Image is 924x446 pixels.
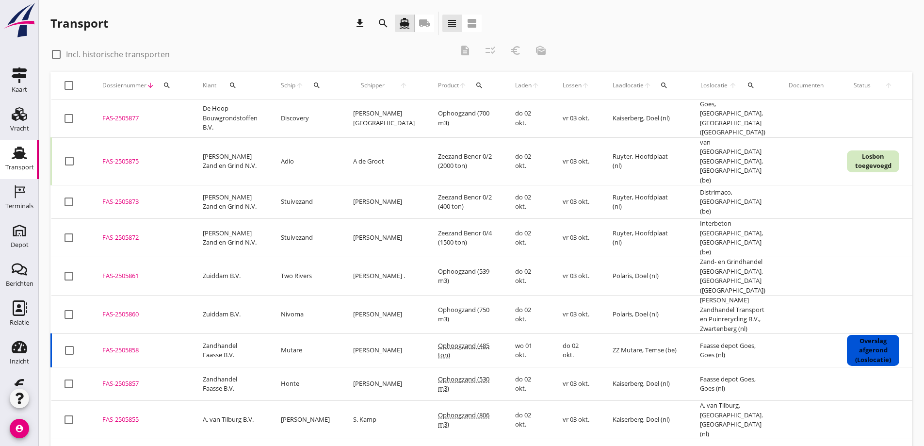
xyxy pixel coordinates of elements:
td: wo 01 okt. [503,334,551,367]
td: Adio [269,137,341,185]
span: Ophoogzand (530 m3) [438,375,489,393]
div: Overslag afgerond (Loslocatie) [847,335,899,366]
div: FAS-2505861 [102,271,179,281]
div: FAS-2505877 [102,114,179,123]
td: [PERSON_NAME] [341,185,426,219]
i: search [475,82,483,89]
td: [PERSON_NAME] Zand en Grind N.V. [191,137,269,185]
div: Klant [203,74,258,97]
td: Zand- en Grindhandel [GEOGRAPHIC_DATA], [GEOGRAPHIC_DATA] ([GEOGRAPHIC_DATA]) [688,257,777,296]
td: Ophoogzand (750 m3) [426,296,503,334]
span: Ophoogzand (806 m3) [438,411,489,429]
td: [PERSON_NAME] Zand en Grind N.V. [191,185,269,219]
i: view_headline [446,17,458,29]
div: Vracht [10,125,29,132]
div: Documenten [789,81,824,90]
td: A. van Tilburg, [GEOGRAPHIC_DATA]. [GEOGRAPHIC_DATA] (nl) [688,401,777,439]
span: Lossen [563,81,582,90]
td: Ruyter, Hoofdplaat (nl) [601,219,688,257]
i: search [163,82,171,89]
td: do 02 okt. [503,257,551,296]
td: Two Rivers [269,257,341,296]
td: Zeezand Benor 0/4 (1500 ton) [426,219,503,257]
td: Zuiddam B.V. [191,257,269,296]
td: do 02 okt. [503,296,551,334]
td: vr 03 okt. [551,185,601,219]
td: [PERSON_NAME] [341,296,426,334]
i: arrow_upward [392,82,415,89]
div: FAS-2505875 [102,157,179,166]
td: Zandhandel Faasse B.V. [191,367,269,401]
i: arrow_upward [459,82,467,89]
i: search [229,82,237,89]
span: Loslocatie [700,81,729,90]
td: Discovery [269,99,341,138]
td: Faasse depot Goes, Goes (nl) [688,334,777,367]
td: Stuivezand [269,185,341,219]
i: view_agenda [466,17,478,29]
div: Relatie [10,319,29,326]
i: search [377,17,389,29]
td: Zeezand Benor 0/2 (2000 ton) [426,137,503,185]
td: Stuivezand [269,219,341,257]
td: Kaiserberg, Doel (nl) [601,401,688,439]
td: vr 03 okt. [551,137,601,185]
div: Berichten [6,281,33,287]
td: vr 03 okt. [551,257,601,296]
span: Ophoogzand (485 ton) [438,341,489,360]
td: Polaris, Doel (nl) [601,296,688,334]
td: Honte [269,367,341,401]
td: [PERSON_NAME] . [341,257,426,296]
span: Schipper [353,81,392,90]
td: Zandhandel Faasse B.V. [191,334,269,367]
div: Terminals [5,203,33,209]
div: FAS-2505873 [102,197,179,207]
div: Depot [11,242,29,248]
td: Goes, [GEOGRAPHIC_DATA], [GEOGRAPHIC_DATA] ([GEOGRAPHIC_DATA]) [688,99,777,138]
i: local_shipping [419,17,430,29]
div: Losbon toegevoegd [847,150,899,172]
td: [PERSON_NAME] [341,334,426,367]
div: Inzicht [10,358,29,364]
td: [PERSON_NAME] [341,367,426,401]
td: Ruyter, Hoofdplaat (nl) [601,185,688,219]
td: do 02 okt. [551,334,601,367]
td: Ophoogzand (539 m3) [426,257,503,296]
i: arrow_upward [878,82,900,89]
td: ZZ Mutare, Temse (be) [601,334,688,367]
span: Product [438,81,459,90]
td: Kaiserberg, Doel (nl) [601,367,688,401]
div: FAS-2505855 [102,415,179,425]
i: arrow_upward [644,82,651,89]
td: do 02 okt. [503,137,551,185]
i: arrow_upward [532,82,539,89]
td: Kaiserberg, Doel (nl) [601,99,688,138]
div: Transport [5,164,34,170]
label: Incl. historische transporten [66,50,170,59]
td: van [GEOGRAPHIC_DATA] [GEOGRAPHIC_DATA], [GEOGRAPHIC_DATA] (be) [688,137,777,185]
span: Laden [515,81,532,90]
td: Interbeton [GEOGRAPHIC_DATA], [GEOGRAPHIC_DATA] (be) [688,219,777,257]
td: A. van Tilburg B.V. [191,401,269,439]
i: download [354,17,366,29]
td: De Hoop Bouwgrondstoffen B.V. [191,99,269,138]
td: vr 03 okt. [551,296,601,334]
i: search [660,82,668,89]
td: Polaris, Doel (nl) [601,257,688,296]
div: FAS-2505858 [102,346,179,355]
td: Zeezand Benor 0/2 (400 ton) [426,185,503,219]
td: do 02 okt. [503,185,551,219]
td: [PERSON_NAME] [269,401,341,439]
td: Nivoma [269,296,341,334]
td: vr 03 okt. [551,401,601,439]
td: do 02 okt. [503,401,551,439]
td: Ophoogzand (700 m3) [426,99,503,138]
td: Distrimaco, [GEOGRAPHIC_DATA] (be) [688,185,777,219]
div: Transport [50,16,108,31]
td: Zuiddam B.V. [191,296,269,334]
td: Faasse depot Goes, Goes (nl) [688,367,777,401]
i: search [747,82,755,89]
i: directions_boat [399,17,410,29]
div: Kaart [12,86,27,93]
div: FAS-2505857 [102,379,179,389]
